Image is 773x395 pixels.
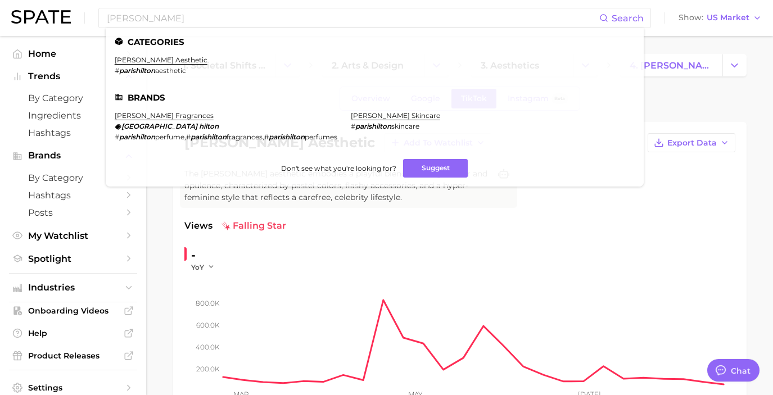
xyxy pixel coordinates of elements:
em: parishilton [269,133,305,141]
span: perfume [155,133,184,141]
button: Industries [9,279,137,296]
button: Change Category [722,54,747,76]
span: falling star [221,219,286,233]
span: by Category [28,172,118,183]
a: 4. [PERSON_NAME] aesthetic [620,54,722,76]
span: Views [184,219,213,233]
span: US Market [707,15,749,21]
span: Industries [28,283,118,293]
tspan: 800.0k [196,299,220,307]
span: YoY [191,262,204,272]
span: # [115,133,119,141]
button: Trends [9,68,137,85]
a: by Category [9,89,137,107]
a: Onboarding Videos [9,302,137,319]
em: hilton [199,122,219,130]
a: Hashtags [9,187,137,204]
span: perfumes [305,133,337,141]
div: , , [115,133,337,141]
span: My Watchlist [28,230,118,241]
a: Product Releases [9,347,137,364]
span: Settings [28,383,118,393]
em: parishilton [119,66,155,75]
span: # [264,133,269,141]
tspan: 600.0k [196,321,220,329]
tspan: 200.0k [196,365,220,373]
em: parishilton [355,122,391,130]
a: Home [9,45,137,62]
img: SPATE [11,10,71,24]
span: skincare [391,122,419,130]
span: Hashtags [28,128,118,138]
span: Hashtags [28,190,118,201]
img: falling star [221,221,230,230]
button: ShowUS Market [676,11,765,25]
a: Posts [9,204,137,221]
span: Ingredients [28,110,118,121]
span: Export Data [667,138,717,148]
a: [PERSON_NAME] aesthetic [115,56,207,64]
button: YoY [191,262,215,272]
span: # [115,66,119,75]
button: Brands [9,147,137,164]
a: Hashtags [9,124,137,142]
span: Don't see what you're looking for? [281,164,396,172]
input: Search here for a brand, industry, or ingredient [106,8,599,28]
em: parishilton [191,133,227,141]
button: Suggest [403,159,468,178]
span: Posts [28,207,118,218]
span: Search [612,13,644,24]
span: Brands [28,151,118,161]
li: Categories [115,37,635,47]
em: [GEOGRAPHIC_DATA] [121,122,197,130]
span: aesthetic [155,66,186,75]
span: 4. [PERSON_NAME] aesthetic [630,60,713,71]
a: [PERSON_NAME] fragrances [115,111,214,120]
a: Spotlight [9,250,137,267]
a: Help [9,325,137,342]
span: Spotlight [28,253,118,264]
a: My Watchlist [9,227,137,244]
span: Help [28,328,118,338]
a: [PERSON_NAME] skincare [351,111,440,120]
span: Show [679,15,703,21]
span: Home [28,48,118,59]
span: Product Releases [28,351,118,361]
span: # [186,133,191,141]
div: - [191,246,223,264]
span: by Category [28,93,118,103]
tspan: 400.0k [196,343,220,351]
span: # [351,122,355,130]
span: fragrances [227,133,263,141]
em: parishilton [119,133,155,141]
button: Export Data [648,133,735,152]
li: Brands [115,93,635,102]
a: by Category [9,169,137,187]
span: Onboarding Videos [28,306,118,316]
span: Trends [28,71,118,81]
a: Ingredients [9,107,137,124]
